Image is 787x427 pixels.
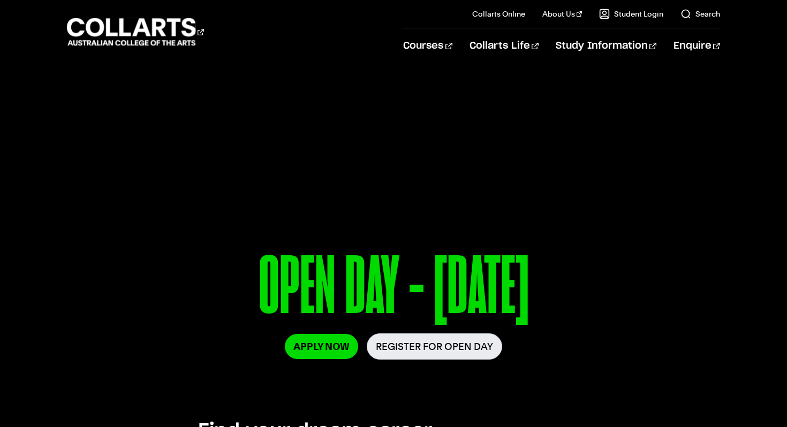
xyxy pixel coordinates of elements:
[599,9,663,19] a: Student Login
[67,17,204,47] div: Go to homepage
[75,245,712,333] p: OPEN DAY - [DATE]
[472,9,525,19] a: Collarts Online
[674,28,720,64] a: Enquire
[367,333,502,360] a: Register for Open Day
[680,9,720,19] a: Search
[403,28,452,64] a: Courses
[285,334,358,359] a: Apply Now
[470,28,539,64] a: Collarts Life
[556,28,656,64] a: Study Information
[542,9,582,19] a: About Us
